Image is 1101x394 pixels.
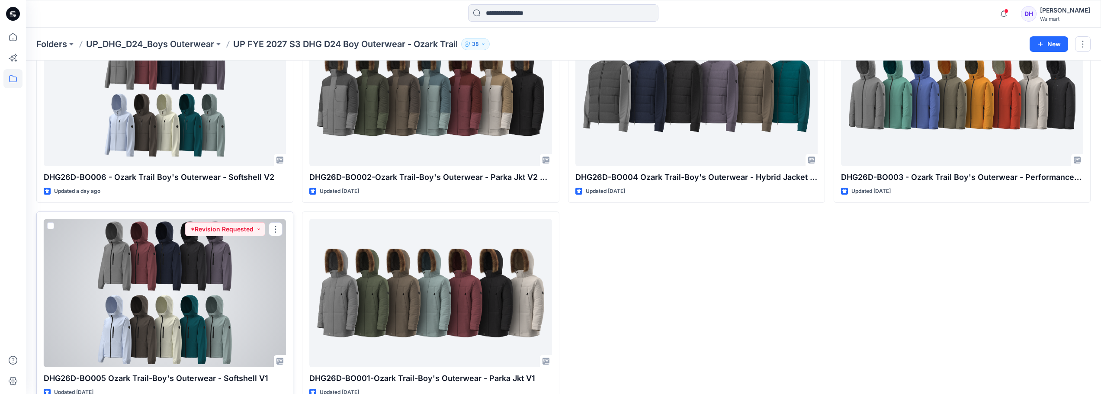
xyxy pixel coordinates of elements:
p: DHG26D-BO004 Ozark Trail-Boy's Outerwear - Hybrid Jacket Opt.1 [575,171,818,183]
p: DHG26D-BO001-Ozark Trail-Boy's Outerwear - Parka Jkt V1 [309,372,552,384]
a: Folders [36,38,67,50]
a: DHG26D-BO004 Ozark Trail-Boy's Outerwear - Hybrid Jacket Opt.1 [575,18,818,166]
div: Walmart [1040,16,1090,22]
p: DHG26D-BO005 Ozark Trail-Boy's Outerwear - Softshell V1 [44,372,286,384]
p: DHG26D-BO003 - Ozark Trail Boy's Outerwear - Performance Jacket Opt 2 [841,171,1083,183]
button: New [1030,36,1068,52]
a: DHG26D-BO001-Ozark Trail-Boy's Outerwear - Parka Jkt V1 [309,219,552,367]
a: DHG26D-BO006 - Ozark Trail Boy's Outerwear - Softshell V2 [44,18,286,166]
a: DHG26D-BO005 Ozark Trail-Boy's Outerwear - Softshell V1 [44,219,286,367]
div: DH [1021,6,1037,22]
p: Updated [DATE] [586,187,625,196]
p: Updated a day ago [54,187,100,196]
div: [PERSON_NAME] [1040,5,1090,16]
p: Updated [DATE] [851,187,891,196]
p: DHG26D-BO002-Ozark Trail-Boy's Outerwear - Parka Jkt V2 Opt 2 [309,171,552,183]
button: 38 [461,38,490,50]
a: DHG26D-BO002-Ozark Trail-Boy's Outerwear - Parka Jkt V2 Opt 2 [309,18,552,166]
a: DHG26D-BO003 - Ozark Trail Boy's Outerwear - Performance Jacket Opt 2 [841,18,1083,166]
p: UP FYE 2027 S3 DHG D24 Boy Outerwear - Ozark Trail [233,38,458,50]
p: Updated [DATE] [320,187,359,196]
p: 38 [472,39,479,49]
a: UP_DHG_D24_Boys Outerwear [86,38,214,50]
p: DHG26D-BO006 - Ozark Trail Boy's Outerwear - Softshell V2 [44,171,286,183]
